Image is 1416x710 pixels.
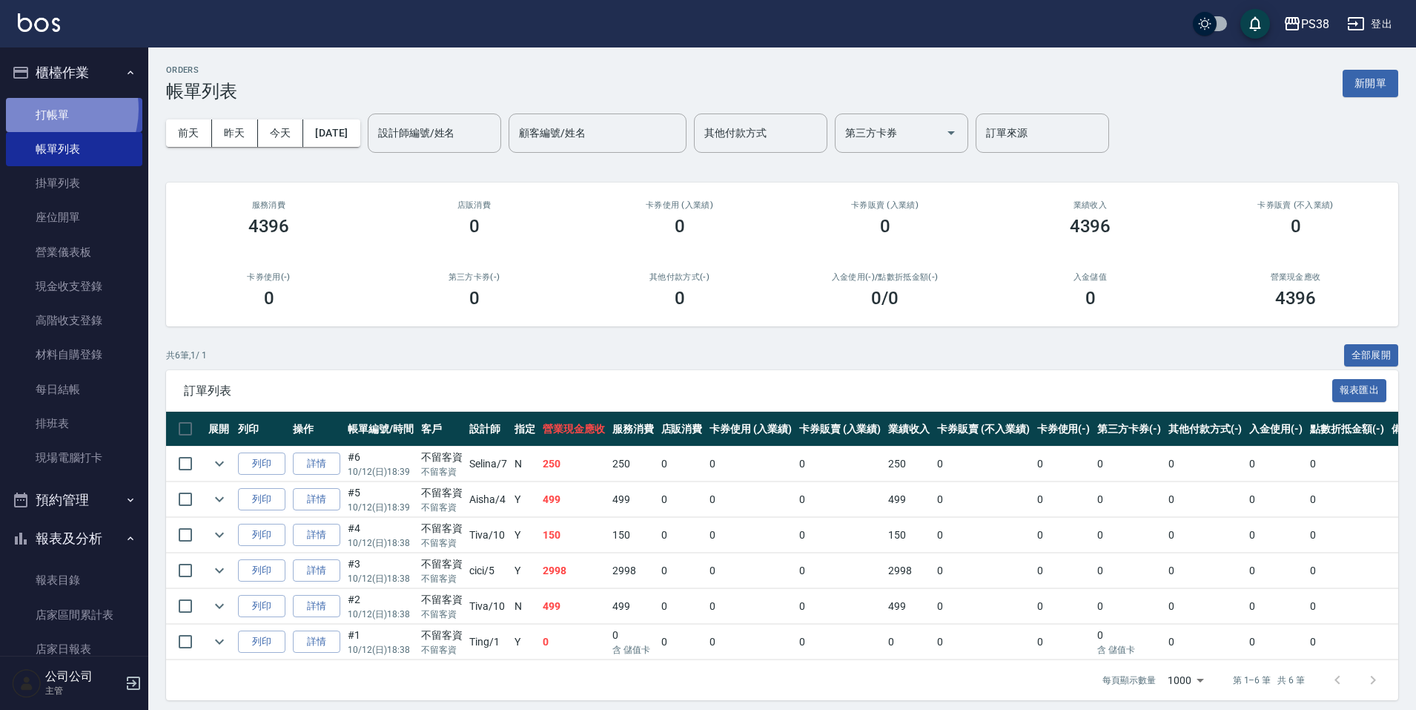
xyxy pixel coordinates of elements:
[421,501,463,514] p: 不留客資
[933,412,1033,447] th: 卡券販賣 (不入業績)
[45,684,121,697] p: 主管
[12,668,42,698] img: Person
[348,465,414,479] p: 10/12 (日) 18:39
[609,482,658,517] td: 499
[511,589,539,624] td: N
[6,166,142,200] a: 掛單列表
[6,632,142,666] a: 店家日報表
[166,119,212,147] button: 前天
[421,556,463,572] div: 不留客資
[884,553,933,588] td: 2998
[184,200,354,210] h3: 服務消費
[1332,383,1387,397] a: 報表匯出
[1306,625,1388,660] td: 0
[539,412,609,447] th: 營業現金應收
[466,553,511,588] td: cici /5
[421,572,463,585] p: 不留客資
[1162,660,1209,700] div: 1000
[609,589,658,624] td: 499
[1306,553,1388,588] td: 0
[658,553,707,588] td: 0
[6,598,142,632] a: 店家區間累計表
[1211,200,1380,210] h2: 卡券販賣 (不入業績)
[166,349,207,362] p: 共 6 筆, 1 / 1
[6,98,142,132] a: 打帳單
[264,288,274,309] h3: 0
[1094,412,1165,447] th: 第三方卡券(-)
[234,412,289,447] th: 列印
[539,482,609,517] td: 499
[184,384,1332,398] span: 訂單列表
[421,536,463,550] p: 不留客資
[344,518,417,553] td: #4
[344,589,417,624] td: #2
[1245,553,1306,588] td: 0
[1094,553,1165,588] td: 0
[795,447,885,481] td: 0
[208,595,231,617] button: expand row
[706,447,795,481] td: 0
[6,53,142,92] button: 櫃檯作業
[1085,288,1096,309] h3: 0
[421,643,463,657] p: 不留客資
[1306,589,1388,624] td: 0
[609,625,658,660] td: 0
[212,119,258,147] button: 昨天
[1277,9,1335,39] button: PS38
[1033,553,1094,588] td: 0
[293,488,340,511] a: 詳情
[1094,518,1165,553] td: 0
[658,412,707,447] th: 店販消費
[933,518,1033,553] td: 0
[1033,518,1094,553] td: 0
[884,482,933,517] td: 499
[933,482,1033,517] td: 0
[871,288,899,309] h3: 0 /0
[389,200,559,210] h2: 店販消費
[539,447,609,481] td: 250
[6,269,142,303] a: 現金收支登錄
[884,625,933,660] td: 0
[293,524,340,547] a: 詳情
[421,465,463,479] p: 不留客資
[511,553,539,588] td: Y
[1094,589,1165,624] td: 0
[1343,76,1398,90] a: 新開單
[1341,10,1398,38] button: 登出
[1165,553,1246,588] td: 0
[675,288,685,309] h3: 0
[1306,412,1388,447] th: 點數折抵金額(-)
[1245,482,1306,517] td: 0
[1306,518,1388,553] td: 0
[466,482,511,517] td: Aisha /4
[45,669,121,684] h5: 公司公司
[205,412,234,447] th: 展開
[1033,589,1094,624] td: 0
[539,625,609,660] td: 0
[658,518,707,553] td: 0
[706,625,795,660] td: 0
[1094,625,1165,660] td: 0
[6,407,142,441] a: 排班表
[466,625,511,660] td: Ting /1
[6,441,142,475] a: 現場電腦打卡
[939,121,963,145] button: Open
[658,625,707,660] td: 0
[166,81,237,102] h3: 帳單列表
[6,372,142,407] a: 每日結帳
[1033,482,1094,517] td: 0
[511,482,539,517] td: Y
[348,572,414,585] p: 10/12 (日) 18:38
[344,447,417,481] td: #6
[1165,589,1246,624] td: 0
[1332,379,1387,402] button: 報表匯出
[208,559,231,582] button: expand row
[1097,643,1161,657] p: 含 儲值卡
[421,628,463,643] div: 不留客資
[539,518,609,553] td: 150
[1033,447,1094,481] td: 0
[880,216,890,237] h3: 0
[795,482,885,517] td: 0
[1233,674,1305,687] p: 第 1–6 筆 共 6 筆
[348,608,414,621] p: 10/12 (日) 18:38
